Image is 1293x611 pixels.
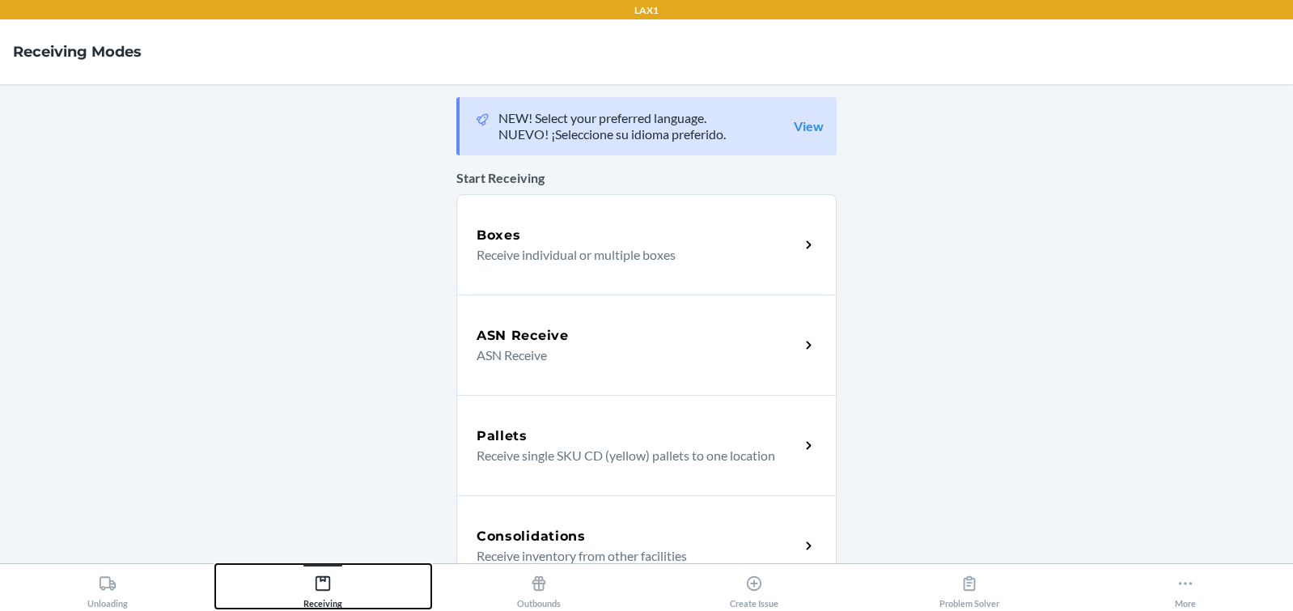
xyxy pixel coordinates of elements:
[498,110,726,126] p: NEW! Select your preferred language.
[456,168,837,188] p: Start Receiving
[303,568,342,609] div: Receiving
[87,568,128,609] div: Unloading
[939,568,999,609] div: Problem Solver
[517,568,561,609] div: Outbounds
[477,426,528,446] h5: Pallets
[862,564,1077,609] button: Problem Solver
[456,194,837,295] a: BoxesReceive individual or multiple boxes
[634,3,659,18] p: LAX1
[13,41,142,62] h4: Receiving Modes
[477,326,569,346] h5: ASN Receive
[1078,564,1293,609] button: More
[477,226,521,245] h5: Boxes
[477,446,786,465] p: Receive single SKU CD (yellow) pallets to one location
[794,118,824,134] a: View
[215,564,430,609] button: Receiving
[477,245,786,265] p: Receive individual or multiple boxes
[477,527,586,546] h5: Consolidations
[431,564,646,609] button: Outbounds
[456,495,837,596] a: ConsolidationsReceive inventory from other facilities
[456,395,837,495] a: PalletsReceive single SKU CD (yellow) pallets to one location
[1175,568,1196,609] div: More
[730,568,778,609] div: Create Issue
[477,346,786,365] p: ASN Receive
[477,546,786,566] p: Receive inventory from other facilities
[456,295,837,395] a: ASN ReceiveASN Receive
[646,564,862,609] button: Create Issue
[498,126,726,142] p: NUEVO! ¡Seleccione su idioma preferido.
